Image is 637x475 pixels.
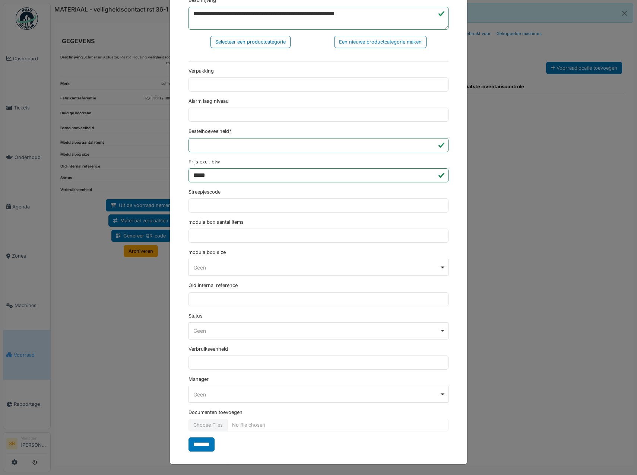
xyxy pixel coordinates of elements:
[188,98,229,105] label: Alarm laag niveau
[193,390,440,398] div: Geen
[188,128,231,135] label: Bestelhoeveelheid
[210,36,291,48] div: Selecteer een productcategorie
[188,345,228,353] label: Verbruikseenheid
[193,264,440,271] div: Geen
[193,327,440,335] div: Geen
[188,376,209,383] label: Manager
[188,67,214,74] label: Verpakking
[188,249,226,256] label: modula box size
[188,282,238,289] label: Old internal reference
[188,409,243,416] label: Documenten toevoegen
[229,128,231,134] abbr: Verplicht
[334,36,427,48] div: Een nieuwe productcategorie maken
[188,312,203,319] label: Status
[188,188,221,195] label: Streepjescode
[188,158,220,165] label: Prijs excl. btw
[188,219,244,226] label: modula box aantal items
